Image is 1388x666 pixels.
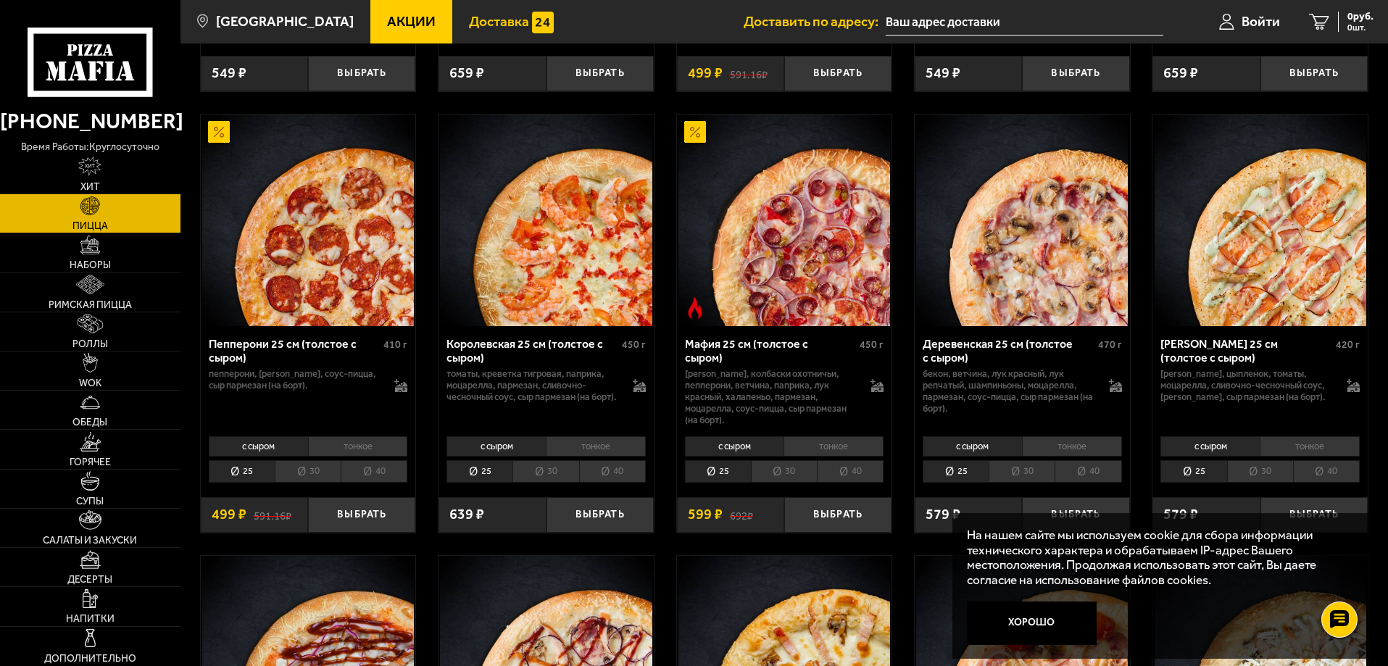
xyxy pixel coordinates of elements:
li: 30 [1227,460,1293,483]
li: с сыром [209,436,308,457]
span: 420 г [1336,338,1360,351]
span: Напитки [66,614,115,624]
span: Обеды [72,417,107,428]
span: 659 ₽ [1163,66,1198,80]
span: 450 г [622,338,646,351]
a: Королевская 25 см (толстое с сыром) [439,115,654,326]
li: с сыром [685,436,784,457]
div: Мафия 25 см (толстое с сыром) [685,337,857,365]
p: томаты, креветка тигровая, паприка, моцарелла, пармезан, сливочно-чесночный соус, сыр пармезан (н... [446,368,618,403]
img: Акционный [208,121,230,143]
img: Королевская 25 см (толстое с сыром) [440,115,652,326]
li: с сыром [1160,436,1260,457]
span: Доставить по адресу: [744,14,886,28]
p: бекон, ветчина, лук красный, лук репчатый, шампиньоны, моцарелла, пармезан, соус-пицца, сыр парме... [923,368,1094,415]
div: Королевская 25 см (толстое с сыром) [446,337,618,365]
span: WOK [79,378,101,388]
span: 410 г [383,338,407,351]
div: Деревенская 25 см (толстое с сыром) [923,337,1094,365]
button: Выбрать [784,497,892,533]
span: 0 руб. [1347,12,1374,22]
a: Деревенская 25 см (толстое с сыром) [915,115,1130,326]
img: Чикен Ранч 25 см (толстое с сыром) [1155,115,1366,326]
span: 549 ₽ [926,66,960,80]
p: пепперони, [PERSON_NAME], соус-пицца, сыр пармезан (на борт). [209,368,381,391]
img: Острое блюдо [684,297,706,319]
li: тонкое [308,436,408,457]
button: Выбрать [1022,56,1129,91]
li: 30 [275,460,341,483]
li: 30 [751,460,817,483]
span: Десерты [67,575,112,585]
span: 579 ₽ [926,507,960,522]
span: [GEOGRAPHIC_DATA] [216,14,354,28]
p: [PERSON_NAME], цыпленок, томаты, моцарелла, сливочно-чесночный соус, [PERSON_NAME], сыр пармезан ... [1160,368,1332,403]
li: 25 [209,460,275,483]
img: Мафия 25 см (толстое с сыром) [678,115,890,326]
span: 499 ₽ [688,66,723,80]
s: 591.16 ₽ [730,66,768,80]
button: Выбрать [1260,56,1368,91]
span: 639 ₽ [449,507,484,522]
span: Дополнительно [44,654,136,664]
button: Выбрать [1022,497,1129,533]
li: 40 [1293,460,1360,483]
span: 499 ₽ [212,507,246,522]
span: Наборы [70,260,111,270]
li: 25 [685,460,751,483]
button: Выбрать [308,497,415,533]
span: 599 ₽ [688,507,723,522]
input: Ваш адрес доставки [886,9,1163,36]
a: АкционныйОстрое блюдоМафия 25 см (толстое с сыром) [677,115,892,326]
span: Пицца [72,221,108,231]
a: Чикен Ранч 25 см (толстое с сыром) [1152,115,1368,326]
span: 450 г [860,338,884,351]
span: 0 шт. [1347,23,1374,32]
li: 40 [1055,460,1121,483]
li: тонкое [1022,436,1122,457]
li: 40 [579,460,646,483]
span: Горячее [70,457,111,467]
li: 25 [1160,460,1226,483]
img: Деревенская 25 см (толстое с сыром) [916,115,1128,326]
span: 470 г [1098,338,1122,351]
button: Выбрать [308,56,415,91]
s: 692 ₽ [730,507,753,522]
img: Пепперони 25 см (толстое с сыром) [202,115,414,326]
li: 40 [817,460,884,483]
span: 579 ₽ [1163,507,1198,522]
li: 30 [512,460,578,483]
button: Выбрать [547,56,654,91]
span: Салаты и закуски [43,536,137,546]
button: Выбрать [1260,497,1368,533]
button: Хорошо [967,602,1097,645]
li: с сыром [923,436,1022,457]
span: Римская пицца [49,300,132,310]
span: Роллы [72,339,108,349]
li: тонкое [546,436,646,457]
span: 659 ₽ [449,66,484,80]
span: 549 ₽ [212,66,246,80]
li: с сыром [446,436,546,457]
li: 30 [989,460,1055,483]
div: Пепперони 25 см (толстое с сыром) [209,337,381,365]
li: 40 [341,460,407,483]
li: 25 [446,460,512,483]
img: 15daf4d41897b9f0e9f617042186c801.svg [532,12,554,33]
li: тонкое [1260,436,1360,457]
img: Акционный [684,121,706,143]
button: Выбрать [547,497,654,533]
span: Хит [80,182,100,192]
p: На нашем сайте мы используем cookie для сбора информации технического характера и обрабатываем IP... [967,528,1346,588]
li: тонкое [784,436,884,457]
li: 25 [923,460,989,483]
s: 591.16 ₽ [254,507,291,522]
span: Акции [387,14,436,28]
div: [PERSON_NAME] 25 см (толстое с сыром) [1160,337,1332,365]
span: Доставка [469,14,529,28]
a: АкционныйПепперони 25 см (толстое с сыром) [201,115,416,326]
p: [PERSON_NAME], колбаски охотничьи, пепперони, ветчина, паприка, лук красный, халапеньо, пармезан,... [685,368,857,426]
span: Супы [76,496,104,507]
button: Выбрать [784,56,892,91]
span: Войти [1242,14,1280,28]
